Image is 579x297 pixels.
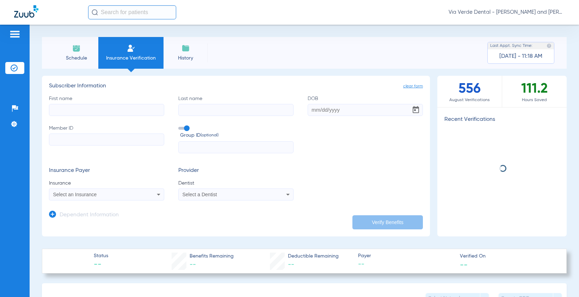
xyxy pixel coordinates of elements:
div: 111.2 [502,76,567,107]
span: -- [358,260,454,269]
span: Dentist [178,180,294,187]
button: Open calendar [409,103,423,117]
label: Last name [178,95,294,116]
img: hamburger-icon [9,30,20,38]
img: History [181,44,190,52]
span: clear form [403,83,423,90]
span: Verified On [460,253,555,260]
span: History [169,55,202,62]
span: -- [460,261,468,268]
h3: Insurance Payer [49,167,164,174]
img: Zuub Logo [14,5,38,18]
span: Group ID [180,132,294,139]
label: Member ID [49,125,164,154]
span: August Verifications [437,97,502,104]
div: 556 [437,76,502,107]
span: Last Appt. Sync Time: [490,42,532,49]
input: Search for patients [88,5,176,19]
input: Last name [178,104,294,116]
span: Schedule [60,55,93,62]
img: Manual Insurance Verification [127,44,135,52]
span: Status [94,252,108,260]
input: DOBOpen calendar [308,104,423,116]
label: First name [49,95,164,116]
span: Insurance Verification [104,55,158,62]
button: Verify Benefits [352,215,423,229]
span: Deductible Remaining [288,253,339,260]
h3: Subscriber Information [49,83,423,90]
span: Payer [358,252,454,260]
input: First name [49,104,164,116]
span: -- [94,260,108,270]
span: Benefits Remaining [190,253,234,260]
span: [DATE] - 11:18 AM [499,53,542,60]
small: (optional) [201,132,218,139]
span: Select an Insurance [53,192,97,197]
span: -- [288,261,294,268]
span: Via Verde Dental - [PERSON_NAME] and [PERSON_NAME] DDS [449,9,565,16]
img: Search Icon [92,9,98,16]
label: DOB [308,95,423,116]
h3: Dependent Information [60,212,119,219]
span: Hours Saved [502,97,567,104]
h3: Provider [178,167,294,174]
img: last sync help info [547,43,552,48]
span: -- [190,261,196,268]
span: Select a Dentist [183,192,217,197]
h3: Recent Verifications [437,116,567,123]
img: Schedule [72,44,81,52]
span: Insurance [49,180,164,187]
input: Member ID [49,134,164,146]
